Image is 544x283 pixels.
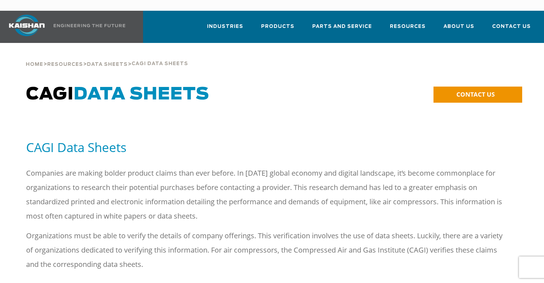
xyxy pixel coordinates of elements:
a: About Us [443,17,474,42]
a: Resources [390,17,426,42]
span: Products [261,23,294,31]
a: Home [26,61,43,67]
span: Contact Us [492,23,531,31]
span: Resources [390,23,426,31]
span: CAGI [26,86,209,103]
a: Contact Us [492,17,531,42]
span: Resources [47,62,83,67]
p: Companies are making bolder product claims than ever before. In [DATE] global economy and digital... [26,166,505,223]
a: CONTACT US [433,87,522,103]
div: > > > [26,43,188,70]
a: Parts and Service [312,17,372,42]
a: Products [261,17,294,42]
span: About Us [443,23,474,31]
span: CONTACT US [456,90,495,98]
span: Cagi Data Sheets [132,62,188,66]
span: Home [26,62,43,67]
span: Data Sheets [74,86,209,103]
h5: CAGI Data Sheets [26,139,518,155]
span: Industries [207,23,243,31]
a: Industries [207,17,243,42]
a: Data Sheets [87,61,128,67]
span: Parts and Service [312,23,372,31]
a: Resources [47,61,83,67]
span: Data Sheets [87,62,128,67]
p: Organizations must be able to verify the details of company offerings. This verification involves... [26,229,505,272]
img: Engineering the future [54,24,125,27]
